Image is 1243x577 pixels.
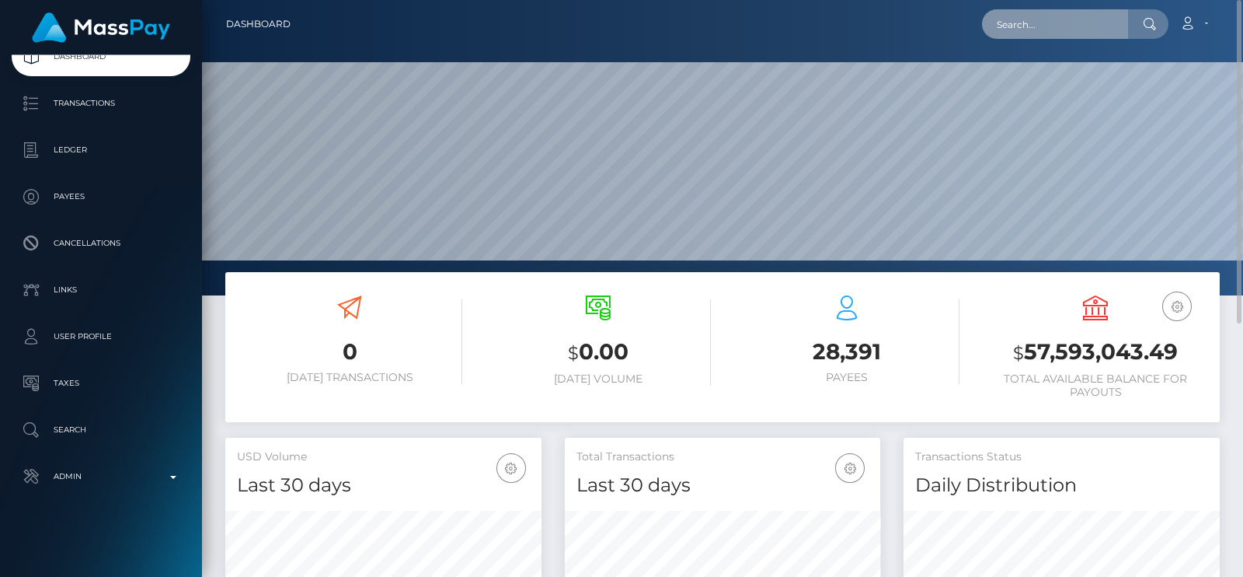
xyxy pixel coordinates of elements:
[237,337,462,367] h3: 0
[18,92,184,115] p: Transactions
[18,325,184,348] p: User Profile
[568,342,579,364] small: $
[237,472,530,499] h4: Last 30 days
[576,472,869,499] h4: Last 30 days
[18,465,184,488] p: Admin
[12,37,190,76] a: Dashboard
[1013,342,1024,364] small: $
[982,9,1128,39] input: Search...
[576,449,869,465] h5: Total Transactions
[983,337,1208,369] h3: 57,593,043.49
[915,472,1208,499] h4: Daily Distribution
[18,232,184,255] p: Cancellations
[12,271,190,309] a: Links
[237,371,462,384] h6: [DATE] Transactions
[12,84,190,123] a: Transactions
[12,364,190,403] a: Taxes
[18,45,184,68] p: Dashboard
[486,372,711,386] h6: [DATE] Volume
[486,337,711,369] h3: 0.00
[915,449,1208,465] h5: Transactions Status
[983,372,1208,399] h6: Total Available Balance for Payouts
[226,8,291,40] a: Dashboard
[12,224,190,263] a: Cancellations
[734,337,959,367] h3: 28,391
[12,317,190,356] a: User Profile
[12,457,190,496] a: Admin
[12,131,190,170] a: Ledger
[18,278,184,302] p: Links
[18,185,184,208] p: Payees
[18,138,184,162] p: Ledger
[12,411,190,449] a: Search
[734,371,959,384] h6: Payees
[18,418,184,442] p: Search
[32,12,170,43] img: MassPay Logo
[237,449,530,465] h5: USD Volume
[18,372,184,395] p: Taxes
[12,177,190,216] a: Payees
